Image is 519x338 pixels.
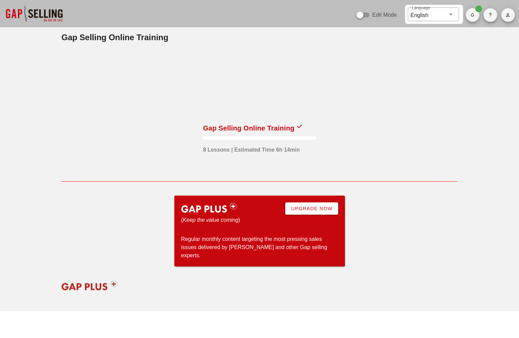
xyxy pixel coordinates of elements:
[61,31,458,44] h2: Gap Selling Online Training
[181,216,242,224] div: ( )
[183,217,239,223] i: Keep the value coming
[203,142,300,154] div: 8 Lessons | Estimated Time 6h 14min
[57,275,122,295] img: gap-plus-logo-red.svg
[181,235,338,260] div: Regular monthly content targeting the most pressing sales issues delivered by [PERSON_NAME] and o...
[475,5,482,12] span: Badge
[410,10,428,19] div: English
[291,206,332,211] span: Upgrade Now
[372,12,397,18] label: Edit Mode
[203,123,294,134] div: Gap Selling Online Training
[177,197,242,218] img: gap-plus-logo.svg
[408,7,459,21] div: LanguageEnglish
[412,5,430,11] label: Language
[285,202,338,215] a: Upgrade Now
